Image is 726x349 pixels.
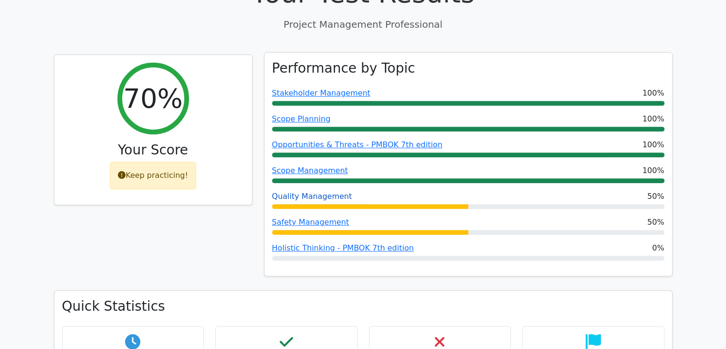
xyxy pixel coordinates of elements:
a: Quality Management [272,192,352,201]
a: Stakeholder Management [272,88,370,98]
h3: Your Score [62,142,244,158]
span: 50% [647,191,664,202]
a: Opportunities & Threats - PMBOK 7th edition [272,140,442,149]
span: 0% [652,242,664,254]
span: 50% [647,217,664,228]
a: Safety Management [272,218,349,227]
a: Scope Management [272,166,348,175]
p: Project Management Professional [54,17,673,32]
span: 100% [642,113,664,125]
div: Keep practicing! [110,162,196,189]
h2: 70% [123,82,182,114]
h3: Performance by Topic [272,60,415,76]
a: Scope Planning [272,114,331,123]
span: 100% [642,165,664,176]
span: 100% [642,139,664,151]
a: Holistic Thinking - PMBOK 7th edition [272,243,414,252]
span: 100% [642,87,664,99]
h3: Quick Statistics [62,298,664,315]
